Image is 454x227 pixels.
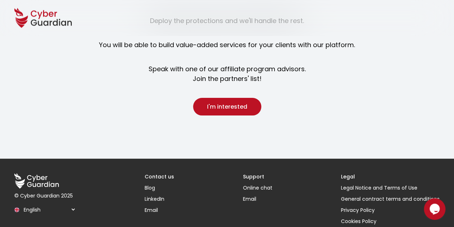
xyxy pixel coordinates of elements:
h3: Support [243,173,272,181]
h4: You will be able to build value-added services for your clients with our platform. [99,40,355,50]
button: I'm interested [193,98,261,115]
a: Email [243,195,272,203]
h4: Speak with one of our affiliate program advisors. Join the partners' list! [149,64,306,83]
p: © Cyber Guardian 2025 [14,192,76,200]
button: Cookies Policy [341,218,440,225]
a: LinkedIn [145,195,174,203]
a: Legal Notice and Terms of Use [341,184,440,192]
button: Online chat [243,184,272,192]
h3: Contact us [145,173,174,181]
a: Blog [145,184,174,192]
a: Privacy Policy [341,206,440,214]
iframe: chat widget [424,198,447,220]
a: General contract terms and conditions [341,195,440,203]
h3: Legal [341,173,440,181]
a: Email [145,206,174,214]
